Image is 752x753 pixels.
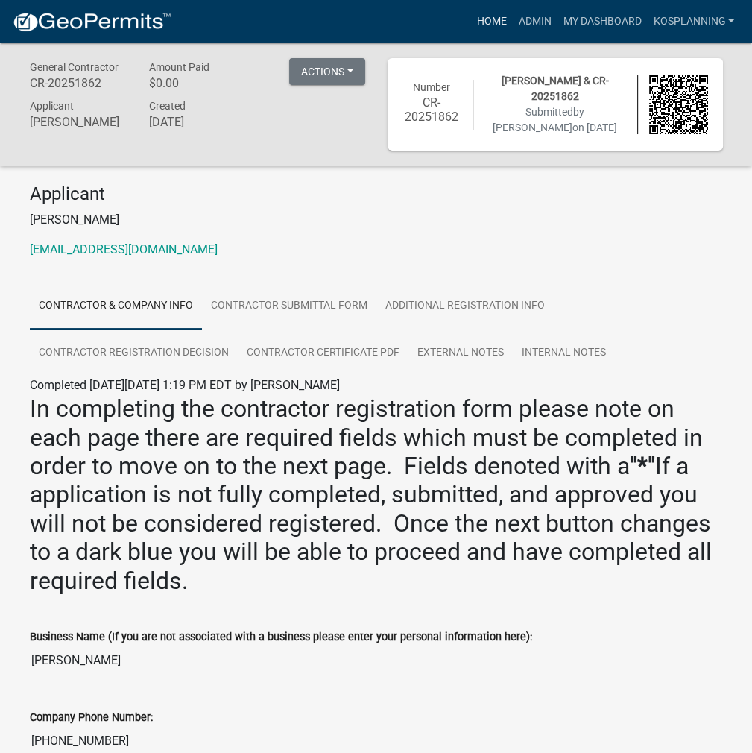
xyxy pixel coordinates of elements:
[493,106,617,133] span: Submitted on [DATE]
[30,378,340,392] span: Completed [DATE][DATE] 1:19 PM EDT by [PERSON_NAME]
[202,283,376,330] a: Contractor Submittal Form
[30,330,238,377] a: Contractor Registration Decision
[30,242,218,256] a: [EMAIL_ADDRESS][DOMAIN_NAME]
[30,632,532,643] label: Business Name (If you are not associated with a business please enter your personal information h...
[408,330,513,377] a: External Notes
[148,61,209,73] span: Amount Paid
[30,115,127,129] h6: [PERSON_NAME]
[647,7,740,36] a: kosplanning
[289,58,365,85] button: Actions
[649,75,708,134] img: QR code
[30,183,723,205] h4: Applicant
[557,7,647,36] a: My Dashboard
[30,100,74,112] span: Applicant
[402,95,461,124] h6: CR-20251862
[376,283,554,330] a: Additional Registration Info
[513,330,615,377] a: Internal Notes
[30,76,127,90] h6: CR-20251862
[30,61,119,73] span: General Contractor
[502,75,609,102] span: [PERSON_NAME] & CR-20251862
[148,115,245,129] h6: [DATE]
[413,81,450,93] span: Number
[238,330,408,377] a: Contractor Certificate PDF
[470,7,512,36] a: Home
[148,100,185,112] span: Created
[512,7,557,36] a: Admin
[30,713,153,723] label: Company Phone Number:
[30,283,202,330] a: Contractor & Company Info
[148,76,245,90] h6: $0.00
[30,394,723,595] h2: In completing the contractor registration form please note on each page there are required fields...
[30,211,723,229] p: [PERSON_NAME]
